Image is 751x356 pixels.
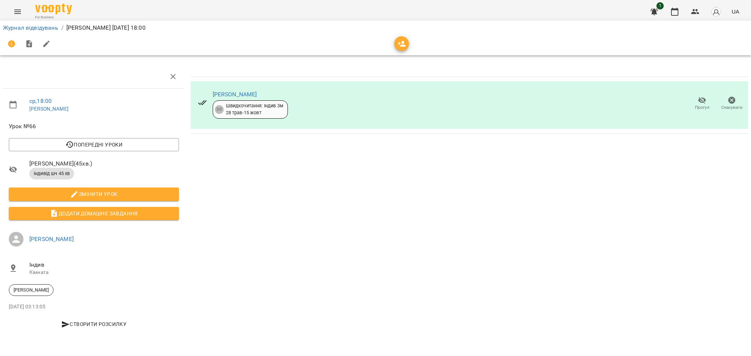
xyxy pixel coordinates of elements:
[695,104,710,111] span: Прогул
[9,3,26,21] button: Menu
[29,159,179,168] span: [PERSON_NAME] ( 45 хв. )
[3,23,748,32] nav: breadcrumb
[12,320,176,329] span: Створити розсилку
[15,209,173,218] span: Додати домашнє завдання
[29,170,74,177] span: індивід шч 45 хв
[711,7,721,17] img: avatar_s.png
[29,97,52,104] a: ср , 18:00
[61,23,63,32] li: /
[9,287,53,293] span: [PERSON_NAME]
[9,138,179,151] button: Попередні уроки
[29,106,69,112] a: [PERSON_NAME]
[9,284,54,296] div: [PERSON_NAME]
[9,188,179,201] button: Змінити урок
[66,23,146,32] p: [PERSON_NAME] [DATE] 18:00
[29,236,74,242] a: [PERSON_NAME]
[15,140,173,149] span: Попередні уроки
[226,103,283,116] div: Швидкочитання: Індив 3м 28 трав - 15 жовт
[9,207,179,220] button: Додати домашнє завдання
[215,105,224,114] div: 30
[15,190,173,199] span: Змінити урок
[35,15,72,20] span: For Business
[9,303,179,311] p: [DATE] 03:13:05
[732,8,739,15] span: UA
[29,269,179,276] p: Кімната
[729,5,742,18] button: UA
[29,260,179,269] span: Індив
[3,24,58,31] a: Журнал відвідувань
[717,93,747,114] button: Скасувати
[35,4,72,14] img: Voopty Logo
[687,93,717,114] button: Прогул
[656,2,664,10] span: 1
[9,318,179,331] button: Створити розсилку
[213,91,257,98] a: [PERSON_NAME]
[9,122,179,131] span: Урок №66
[721,104,743,111] span: Скасувати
